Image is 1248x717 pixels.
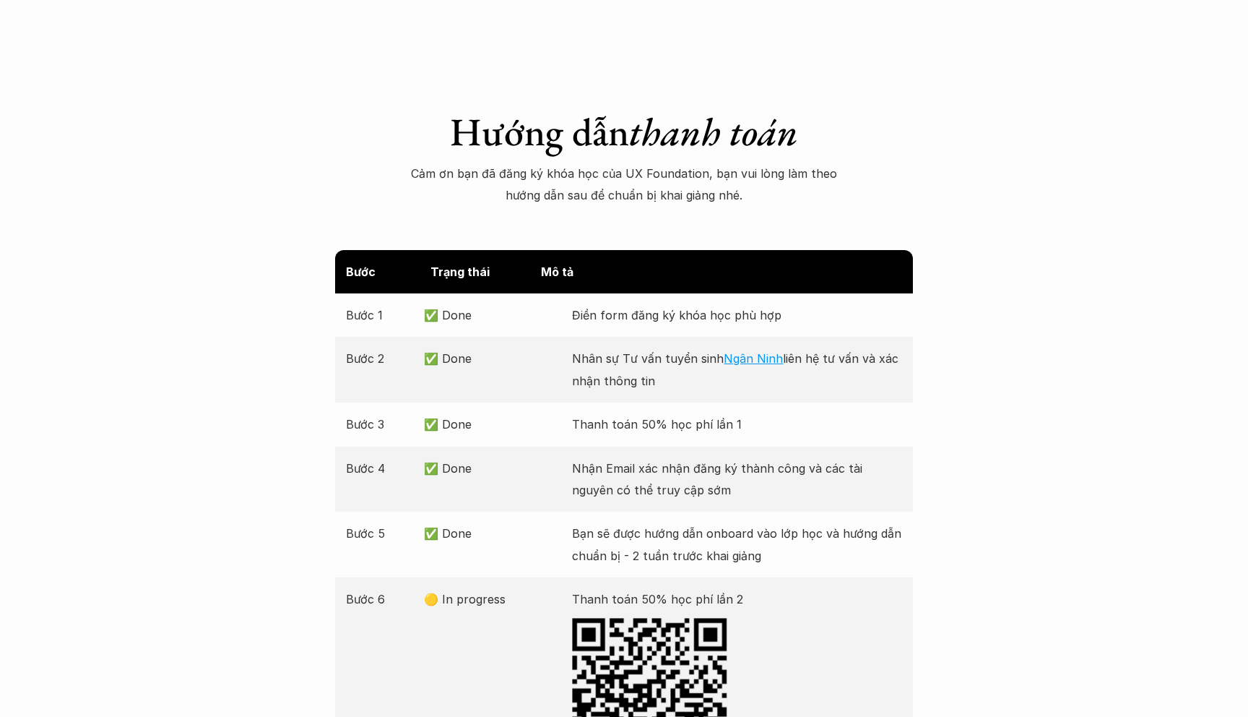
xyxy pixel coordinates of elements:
p: Bước 1 [346,304,417,326]
p: Bước 2 [346,348,417,369]
p: 🟡 In progress [424,588,565,610]
p: ✅ Done [424,523,565,544]
em: thanh toán [629,106,798,157]
p: Thanh toán 50% học phí lần 1 [572,413,902,435]
p: ✅ Done [424,413,565,435]
p: Cảm ơn bạn đã đăng ký khóa học của UX Foundation, bạn vui lòng làm theo hướng dẫn sau để chuẩn bị... [407,163,841,207]
a: Ngân Ninh [724,351,783,366]
p: Bước 4 [346,458,417,479]
p: ✅ Done [424,304,565,326]
strong: Trạng thái [430,265,490,279]
p: ✅ Done [424,458,565,479]
strong: Mô tả [541,265,573,279]
p: Bước 3 [346,413,417,435]
strong: Bước [346,265,376,279]
p: Nhân sự Tư vấn tuyển sinh liên hệ tư vấn và xác nhận thông tin [572,348,902,392]
p: Điền form đăng ký khóa học phù hợp [572,304,902,326]
h1: Hướng dẫn [450,108,798,155]
p: Bước 6 [346,588,417,610]
p: Thanh toán 50% học phí lần 2 [572,588,902,610]
p: Bạn sẽ được hướng dẫn onboard vào lớp học và hướng dẫn chuẩn bị - 2 tuần trước khai giảng [572,523,902,567]
p: ✅ Done [424,348,565,369]
p: Bước 5 [346,523,417,544]
p: Nhận Email xác nhận đăng ký thành công và các tài nguyên có thể truy cập sớm [572,458,902,502]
